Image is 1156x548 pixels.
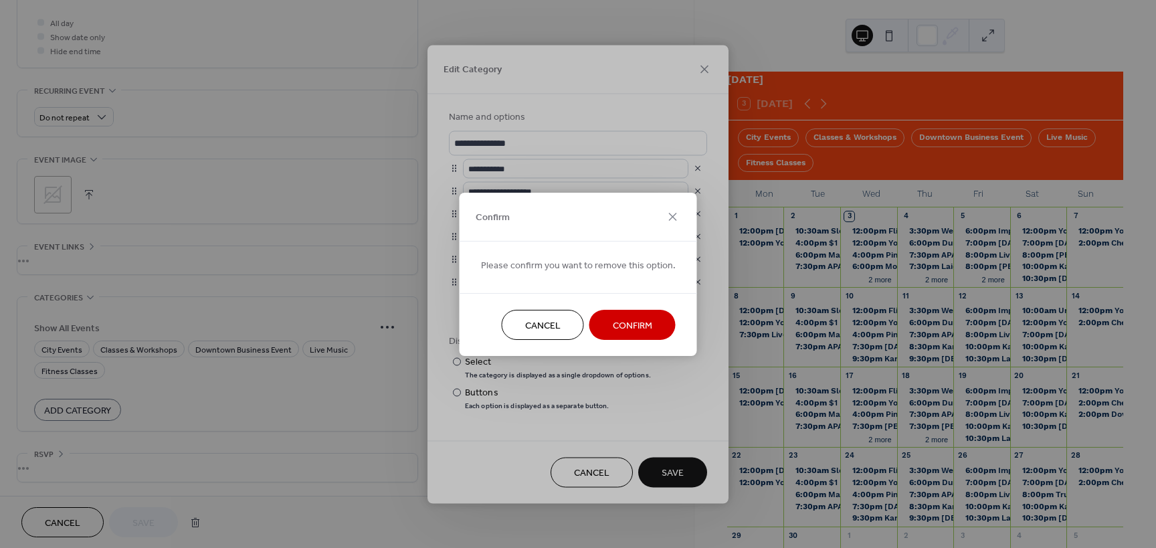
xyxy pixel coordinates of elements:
[525,318,561,333] span: Cancel
[481,258,676,272] span: Please confirm you want to remove this option.
[589,310,676,340] button: Confirm
[613,318,652,333] span: Confirm
[502,310,584,340] button: Cancel
[476,211,510,225] span: Confirm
